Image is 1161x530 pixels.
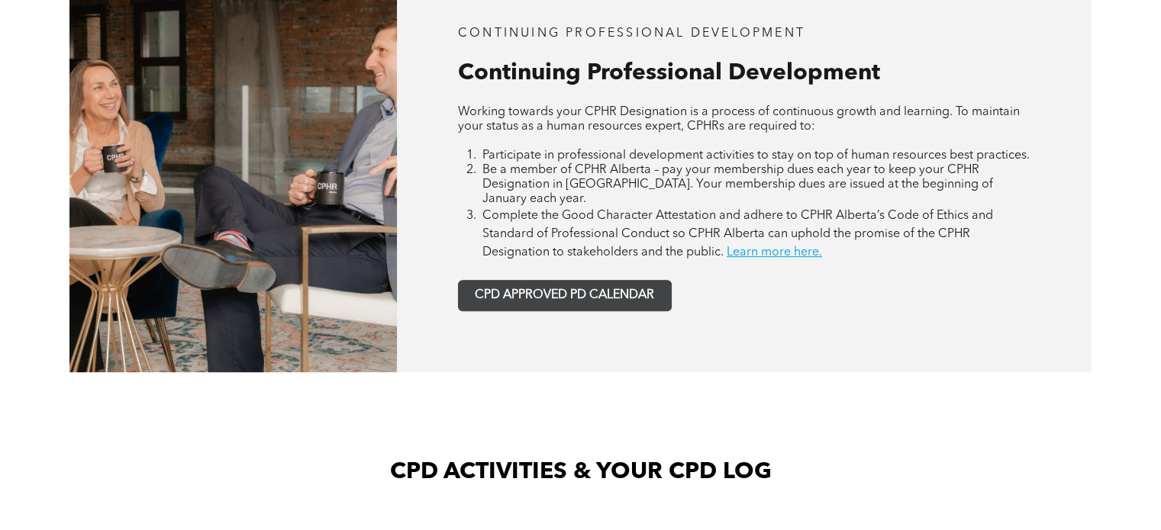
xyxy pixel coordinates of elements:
[458,62,880,85] span: Continuing Professional Development
[458,27,805,40] span: CONTINUING PROFESSIONAL DEVELOPMENT
[475,288,654,303] span: CPD APPROVED PD CALENDAR
[482,164,993,205] span: Be a member of CPHR Alberta – pay your membership dues each year to keep your CPHR Designation in...
[482,149,1030,162] span: Participate in professional development activities to stay on top of human resources best practices.
[458,106,1020,133] span: Working towards your CPHR Designation is a process of continuous growth and learning. To maintain...
[390,461,772,483] span: CPD ACTIVITIES & YOUR CPD LOG
[458,280,672,311] a: CPD APPROVED PD CALENDAR
[727,246,822,259] a: Learn more here.
[482,210,993,259] span: Complete the Good Character Attestation and adhere to CPHR Alberta’s Code of Ethics and Standard ...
